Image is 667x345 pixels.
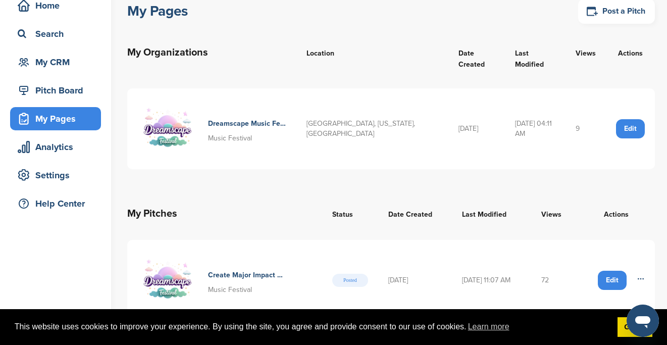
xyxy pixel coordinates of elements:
[531,240,578,321] td: 72
[137,250,198,311] img: Dreamscape festival logo wordmark design 1
[452,195,531,232] th: Last Modified
[322,195,378,232] th: Status
[127,195,322,232] th: My Pitches
[10,192,101,215] a: Help Center
[15,81,101,100] div: Pitch Board
[598,271,627,290] a: Edit
[10,51,101,74] a: My CRM
[505,88,566,169] td: [DATE] 04:11 AM
[137,250,312,311] a: Dreamscape festival logo wordmark design 1 Create Major Impact On Millienials And Genz With Dream...
[10,107,101,130] a: My Pages
[332,274,368,287] span: Posted
[448,34,505,80] th: Date Created
[10,79,101,102] a: Pitch Board
[15,25,101,43] div: Search
[127,2,188,20] h1: My Pages
[627,305,659,337] iframe: Button to launch messaging window
[616,119,645,138] a: Edit
[618,317,652,337] a: dismiss cookie message
[566,88,606,169] td: 9
[531,195,578,232] th: Views
[15,138,101,156] div: Analytics
[208,134,252,142] span: Music Festival
[448,88,505,169] td: [DATE]
[296,88,448,169] td: [GEOGRAPHIC_DATA], [US_STATE], [GEOGRAPHIC_DATA]
[10,135,101,159] a: Analytics
[378,240,452,321] td: [DATE]
[208,118,286,129] h4: Dreamscape Music Festival
[208,270,286,281] h4: Create Major Impact On Millienials And Genz With Dreamscape Music Festival
[10,164,101,187] a: Settings
[137,98,198,159] img: Dreamscape festival logo wordmark design 1
[10,22,101,45] a: Search
[452,240,531,321] td: [DATE] 11:07 AM
[467,319,511,334] a: learn more about cookies
[505,34,566,80] th: Last Modified
[15,194,101,213] div: Help Center
[208,285,252,294] span: Music Festival
[578,195,655,232] th: Actions
[296,34,448,80] th: Location
[566,34,606,80] th: Views
[378,195,452,232] th: Date Created
[606,34,655,80] th: Actions
[15,110,101,128] div: My Pages
[137,98,286,159] a: Dreamscape festival logo wordmark design 1 Dreamscape Music Festival Music Festival
[15,53,101,71] div: My CRM
[15,319,609,334] span: This website uses cookies to improve your experience. By using the site, you agree and provide co...
[15,166,101,184] div: Settings
[127,34,296,80] th: My Organizations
